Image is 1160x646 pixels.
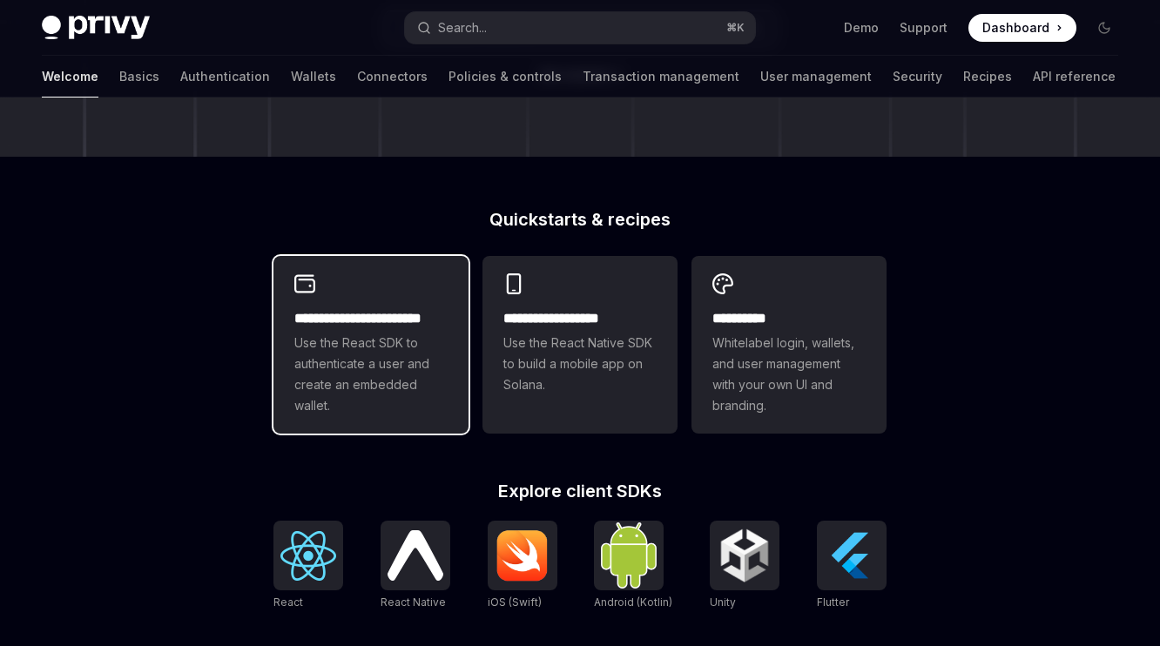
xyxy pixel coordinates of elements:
[710,596,736,609] span: Unity
[119,56,159,98] a: Basics
[963,56,1012,98] a: Recipes
[273,596,303,609] span: React
[1090,14,1118,42] button: Toggle dark mode
[760,56,872,98] a: User management
[601,522,657,588] img: Android (Kotlin)
[273,211,887,228] h2: Quickstarts & recipes
[594,521,672,611] a: Android (Kotlin)Android (Kotlin)
[844,19,879,37] a: Demo
[488,596,542,609] span: iOS (Swift)
[495,529,550,582] img: iOS (Swift)
[710,521,779,611] a: UnityUnity
[405,12,754,44] button: Open search
[824,528,880,583] img: Flutter
[273,521,343,611] a: ReactReact
[817,596,849,609] span: Flutter
[1033,56,1116,98] a: API reference
[381,521,450,611] a: React NativeReact Native
[900,19,948,37] a: Support
[726,21,745,35] span: ⌘ K
[817,521,887,611] a: FlutterFlutter
[503,333,657,395] span: Use the React Native SDK to build a mobile app on Solana.
[273,482,887,500] h2: Explore client SDKs
[893,56,942,98] a: Security
[357,56,428,98] a: Connectors
[180,56,270,98] a: Authentication
[982,19,1049,37] span: Dashboard
[712,333,866,416] span: Whitelabel login, wallets, and user management with your own UI and branding.
[291,56,336,98] a: Wallets
[381,596,446,609] span: React Native
[42,56,98,98] a: Welcome
[294,333,448,416] span: Use the React SDK to authenticate a user and create an embedded wallet.
[717,528,772,583] img: Unity
[583,56,739,98] a: Transaction management
[691,256,887,434] a: **** *****Whitelabel login, wallets, and user management with your own UI and branding.
[968,14,1076,42] a: Dashboard
[42,16,150,40] img: dark logo
[280,531,336,581] img: React
[594,596,672,609] span: Android (Kotlin)
[448,56,562,98] a: Policies & controls
[438,17,487,38] div: Search...
[488,521,557,611] a: iOS (Swift)iOS (Swift)
[388,530,443,580] img: React Native
[482,256,678,434] a: **** **** **** ***Use the React Native SDK to build a mobile app on Solana.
